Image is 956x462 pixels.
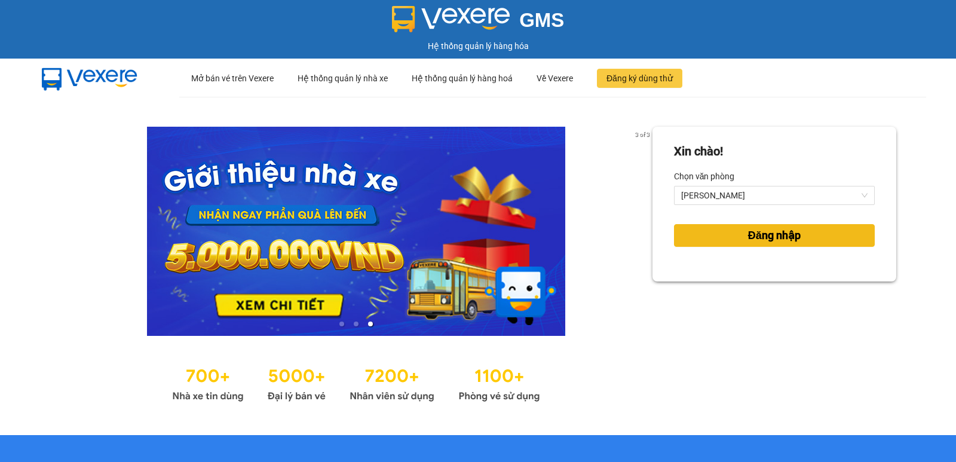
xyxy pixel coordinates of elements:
[392,6,510,32] img: logo 2
[412,59,513,97] div: Hệ thống quản lý hàng hoá
[191,59,274,97] div: Mở bán vé trên Vexere
[519,9,564,31] span: GMS
[606,72,673,85] span: Đăng ký dùng thử
[30,59,149,98] img: mbUUG5Q.png
[60,127,76,336] button: previous slide / item
[392,18,565,27] a: GMS
[3,39,953,53] div: Hệ thống quản lý hàng hóa
[674,142,723,161] div: Xin chào!
[354,322,358,326] li: slide item 2
[172,360,540,405] img: Statistics.png
[298,59,388,97] div: Hệ thống quản lý nhà xe
[339,322,344,326] li: slide item 1
[537,59,573,97] div: Về Vexere
[632,127,652,142] p: 3 of 3
[674,167,735,186] label: Chọn văn phòng
[368,322,373,326] li: slide item 3
[597,69,682,88] button: Đăng ký dùng thử
[681,186,868,204] span: Phan Rang
[674,224,875,247] button: Đăng nhập
[748,227,801,244] span: Đăng nhập
[636,127,652,336] button: next slide / item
